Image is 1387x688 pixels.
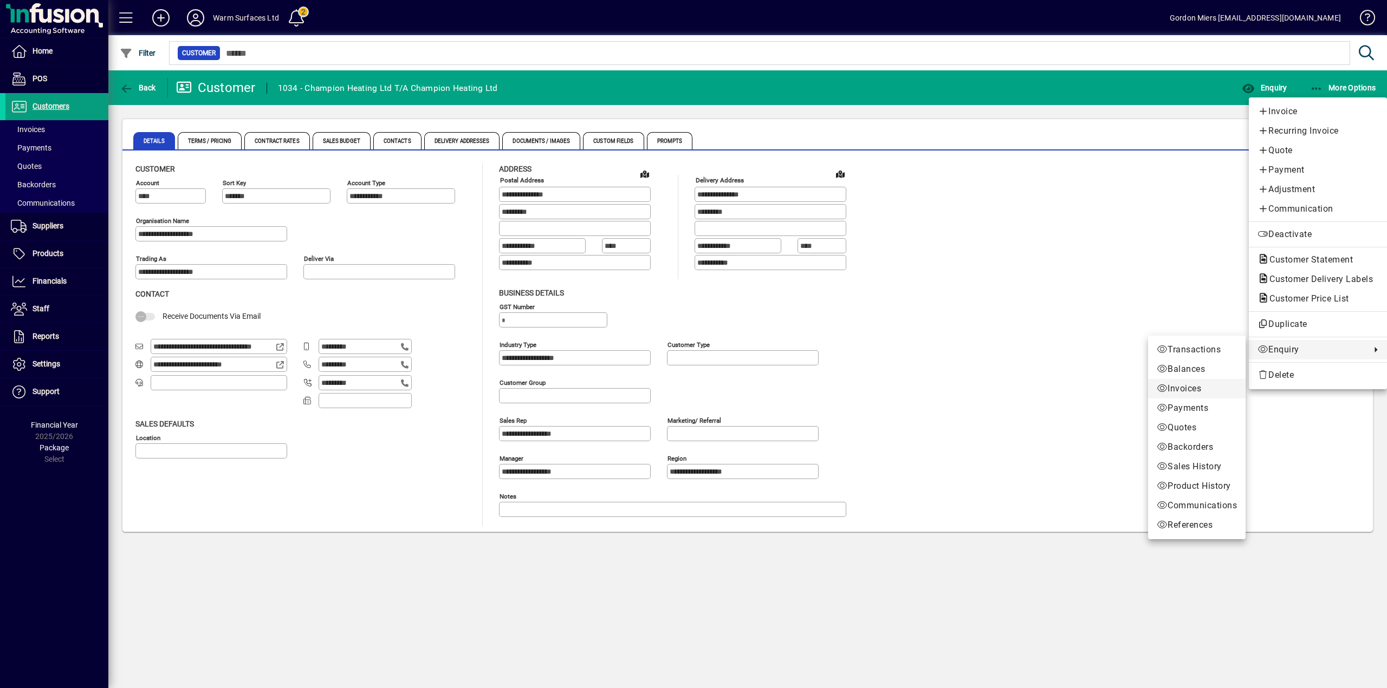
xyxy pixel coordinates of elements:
[1258,274,1378,284] span: Customer Delivery Labels
[1249,225,1387,244] button: Deactivate customer
[1157,343,1237,356] span: Transactions
[1157,402,1237,415] span: Payments
[1258,202,1378,215] span: Communication
[1258,254,1358,265] span: Customer Statement
[1157,421,1237,434] span: Quotes
[1157,499,1237,512] span: Communications
[1258,369,1378,382] span: Delete
[1157,382,1237,395] span: Invoices
[1258,228,1378,241] span: Deactivate
[1258,343,1365,356] span: Enquiry
[1258,125,1378,137] span: Recurring Invoice
[1258,105,1378,118] span: Invoice
[1157,460,1237,473] span: Sales History
[1157,480,1237,493] span: Product History
[1258,163,1378,176] span: Payment
[1157,441,1237,454] span: Backorders
[1258,293,1354,304] span: Customer Price List
[1157,363,1237,376] span: Balances
[1157,519,1237,532] span: References
[1258,144,1378,157] span: Quote
[1258,318,1378,331] span: Duplicate
[1258,183,1378,196] span: Adjustment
